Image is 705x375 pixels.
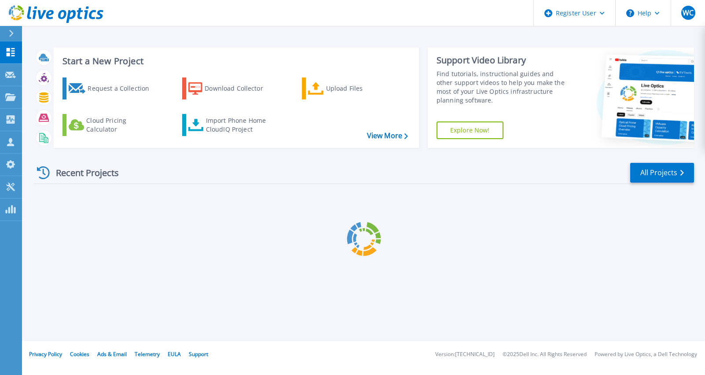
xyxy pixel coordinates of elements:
a: Ads & Email [97,350,127,358]
div: Support Video Library [437,55,571,66]
div: Find tutorials, instructional guides and other support videos to help you make the most of your L... [437,70,571,105]
div: Upload Files [326,80,397,97]
a: Support [189,350,208,358]
a: View More [367,132,408,140]
h3: Start a New Project [62,56,408,66]
a: EULA [168,350,181,358]
div: Import Phone Home CloudIQ Project [206,116,275,134]
a: All Projects [630,163,694,183]
div: Request a Collection [88,80,158,97]
li: © 2025 Dell Inc. All Rights Reserved [503,352,587,357]
a: Telemetry [135,350,160,358]
li: Version: [TECHNICAL_ID] [435,352,495,357]
span: WC [683,9,694,16]
div: Download Collector [205,80,275,97]
a: Cookies [70,350,89,358]
div: Cloud Pricing Calculator [86,116,157,134]
a: Request a Collection [62,77,161,99]
div: Recent Projects [34,162,131,184]
a: Download Collector [182,77,280,99]
a: Explore Now! [437,121,503,139]
a: Upload Files [302,77,400,99]
a: Privacy Policy [29,350,62,358]
a: Cloud Pricing Calculator [62,114,161,136]
li: Powered by Live Optics, a Dell Technology [595,352,697,357]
